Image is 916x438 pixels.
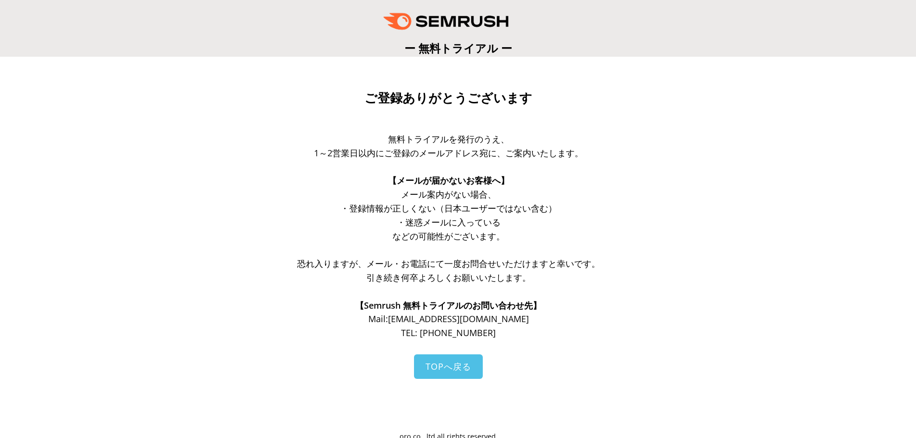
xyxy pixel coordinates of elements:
span: 【Semrush 無料トライアルのお問い合わせ先】 [355,300,541,311]
span: などの可能性がございます。 [392,230,505,242]
span: 恐れ入りますが、メール・お電話にて一度お問合せいただけますと幸いです。 [297,258,600,269]
span: TEL: [PHONE_NUMBER] [401,327,496,338]
span: ー 無料トライアル ー [404,40,512,56]
span: Mail: [EMAIL_ADDRESS][DOMAIN_NAME] [368,313,529,325]
span: 1～2営業日以内にご登録のメールアドレス宛に、ご案内いたします。 [314,147,583,159]
span: 無料トライアルを発行のうえ、 [388,133,509,145]
span: ご登録ありがとうございます [364,91,532,105]
span: 引き続き何卒よろしくお願いいたします。 [366,272,531,283]
span: TOPへ戻る [426,361,471,372]
a: TOPへ戻る [414,354,483,379]
span: メール案内がない場合、 [401,188,496,200]
span: ・登録情報が正しくない（日本ユーザーではない含む） [340,202,557,214]
span: 【メールが届かないお客様へ】 [388,175,509,186]
span: ・迷惑メールに入っている [397,216,501,228]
